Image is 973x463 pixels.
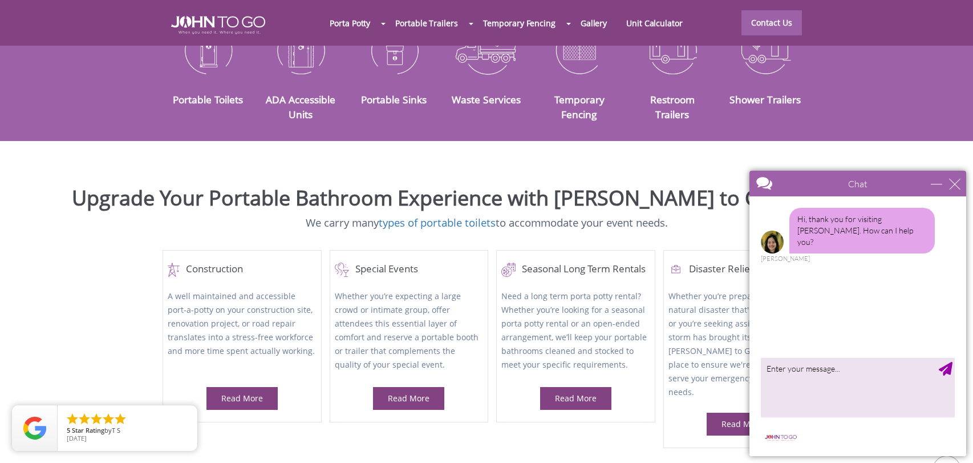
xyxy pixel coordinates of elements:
a: Read More [721,418,763,429]
a: Porta Potty [320,11,380,35]
img: JOHN to go [171,16,265,34]
a: Special Events [335,263,483,277]
p: Whether you’re preparing for a natural disaster that's been predicted, or you’re seeking assistan... [668,289,817,399]
p: We carry many to accommodate your event needs. [9,215,964,231]
p: A well maintained and accessible port-a-potty on your construction site, renovation project, or r... [168,289,316,373]
a: Gallery [571,11,617,35]
li:  [90,412,103,426]
a: Portable Trailers [386,11,467,35]
a: Seasonal Long Term Rentals [501,263,650,277]
span: [DATE] [67,434,87,442]
img: Portable-Toilets-icon_N.png [170,20,246,79]
a: Read More [388,393,429,404]
h4: Disaster Relief [668,263,817,277]
img: Review Rating [23,417,46,440]
a: Shower Trailers [729,92,801,106]
a: Portable Sinks [361,92,427,106]
p: Need a long term porta potty rental? Whether you’re looking for a seasonal porta potty rental or ... [501,289,650,373]
h2: Upgrade Your Portable Bathroom Experience with [PERSON_NAME] to Go Porta Potties [9,187,964,210]
li:  [102,412,115,426]
img: Restroom-Trailers-icon_N.png [634,20,710,79]
p: Whether you’re expecting a large crowd or intimate group, offer attendees this essential layer of... [335,289,483,373]
li:  [66,412,79,426]
a: types of portable toilets [379,215,496,230]
iframe: Live Chat Box [743,164,973,463]
a: Temporary Fencing [554,92,605,121]
span: Star Rating [72,426,104,434]
span: T S [112,426,120,434]
li:  [78,412,91,426]
img: Waste-Services-icon_N.png [449,20,525,79]
img: Temporary-Fencing-cion_N.png [541,20,617,79]
a: Contact Us [741,10,802,35]
a: Temporary Fencing [473,11,565,35]
a: ADA Accessible Units [266,92,335,121]
img: Portable-Sinks-icon_N.png [356,20,432,79]
a: Waste Services [452,92,521,106]
img: Shower-Trailers-icon_N.png [727,20,803,79]
img: ADA-Accessible-Units-icon_N.png [263,20,339,79]
a: Read More [221,393,263,404]
a: Read More [555,393,597,404]
a: Construction [168,263,316,277]
span: by [67,427,188,435]
span: 5 [67,426,70,434]
li:  [113,412,127,426]
a: Portable Toilets [173,92,243,106]
a: Restroom Trailers [650,92,695,121]
a: Unit Calculator [617,11,692,35]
